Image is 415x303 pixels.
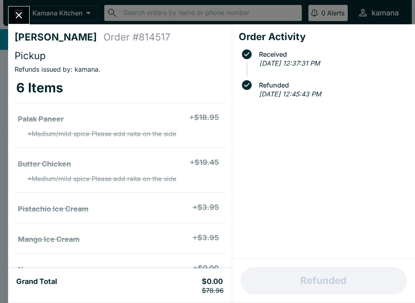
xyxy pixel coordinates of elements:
h4: Order # 814517 [103,31,171,43]
h5: Grand Total [16,277,57,294]
h5: + $0.00 [193,263,219,273]
span: Received [255,51,409,58]
h5: Butter Chicken [18,159,71,169]
h5: Pistachio Ice Cream [18,204,88,214]
span: Pickup [15,50,46,62]
span: Refunded [255,81,409,89]
h5: Mango Ice Cream [18,235,79,244]
h3: 6 Items [16,80,63,96]
h5: Naan [18,265,36,275]
h5: + $18.95 [189,113,219,122]
button: Close [9,6,29,24]
p: $78.96 [202,286,224,294]
h5: Palak Paneer [18,114,64,124]
h5: $0.00 [202,277,224,294]
h4: Order Activity [239,31,409,43]
em: [DATE] 12:45:43 PM [259,90,321,98]
p: * Medium/mild spice Please add raita on the side [21,175,176,183]
h4: [PERSON_NAME] [15,31,103,43]
span: Refunds issued by: kamana . [15,65,101,73]
h5: + $3.95 [193,233,219,243]
h5: + $3.95 [193,203,219,212]
h5: + $19.45 [190,158,219,167]
em: [DATE] 12:37:31 PM [259,59,320,67]
p: * Medium/mild spice Please add raita on the side [21,130,176,138]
